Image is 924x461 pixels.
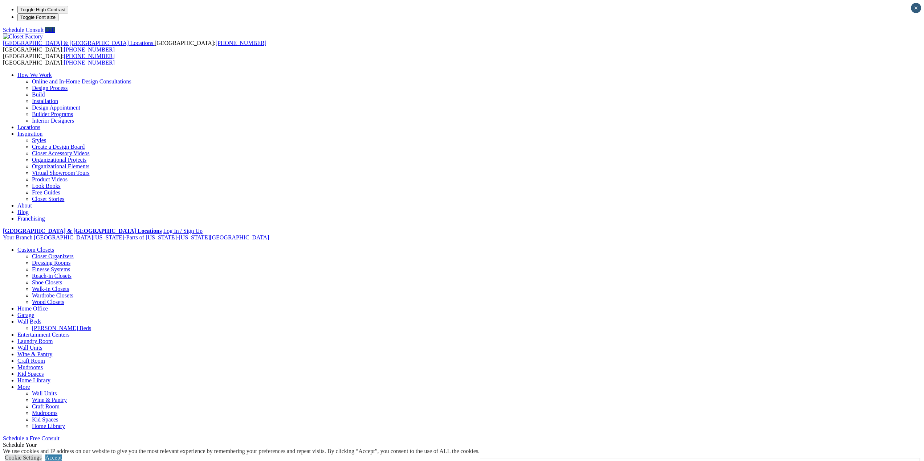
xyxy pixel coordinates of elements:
span: [GEOGRAPHIC_DATA][US_STATE]-Parts of [US_STATE]-[US_STATE][GEOGRAPHIC_DATA] [34,234,269,240]
a: Wall Units [32,390,57,396]
a: Home Library [17,377,50,383]
a: Home Office [17,305,48,312]
a: Call [45,27,55,33]
a: Online and In-Home Design Consultations [32,78,131,85]
a: Laundry Room [17,338,53,344]
span: [GEOGRAPHIC_DATA]: [GEOGRAPHIC_DATA]: [3,53,115,66]
a: Free Guides [32,189,60,195]
a: Mudrooms [17,364,43,370]
a: Look Books [32,183,61,189]
a: Cookie Settings [5,454,42,461]
a: Design Process [32,85,68,91]
a: Closet Organizers [32,253,74,259]
span: Schedule Your [3,442,63,454]
a: Shoe Closets [32,279,62,285]
a: Organizational Projects [32,157,86,163]
img: Closet Factory [3,33,43,40]
a: Builder Programs [32,111,73,117]
a: Wall Beds [17,318,41,325]
a: [GEOGRAPHIC_DATA] & [GEOGRAPHIC_DATA] Locations [3,40,155,46]
a: Blog [17,209,29,215]
span: [GEOGRAPHIC_DATA] & [GEOGRAPHIC_DATA] Locations [3,40,153,46]
button: Toggle Font size [17,13,58,21]
div: We use cookies and IP address on our website to give you the most relevant experience by remember... [3,448,480,454]
a: More menu text will display only on big screen [17,384,30,390]
a: Interior Designers [32,118,74,124]
a: Walk-in Closets [32,286,69,292]
a: Virtual Showroom Tours [32,170,90,176]
a: Inspiration [17,131,42,137]
a: [PHONE_NUMBER] [215,40,266,46]
a: Custom Closets [17,247,54,253]
a: Wall Units [17,345,42,351]
a: Closet Stories [32,196,64,202]
a: Schedule Consult [3,27,44,33]
a: Garage [17,312,34,318]
a: Schedule a Free Consult (opens a dropdown menu) [3,435,60,441]
a: Organizational Elements [32,163,89,169]
a: [PHONE_NUMBER] [64,46,115,53]
a: Dressing Rooms [32,260,70,266]
a: Wine & Pantry [17,351,52,357]
a: Entertainment Centers [17,332,70,338]
a: Log In / Sign Up [163,228,202,234]
a: Franchising [17,215,45,222]
a: Craft Room [17,358,45,364]
button: Toggle High Contrast [17,6,68,13]
a: Design Appointment [32,104,80,111]
a: Wine & Pantry [32,397,67,403]
span: Toggle High Contrast [20,7,65,12]
a: Kid Spaces [32,416,58,423]
a: How We Work [17,72,52,78]
a: Closet Accessory Videos [32,150,90,156]
a: [GEOGRAPHIC_DATA] & [GEOGRAPHIC_DATA] Locations [3,228,162,234]
a: About [17,202,32,209]
a: [PERSON_NAME] Beds [32,325,91,331]
a: Locations [17,124,40,130]
span: [GEOGRAPHIC_DATA]: [GEOGRAPHIC_DATA]: [3,40,266,53]
a: Styles [32,137,46,143]
button: Close [911,3,921,13]
span: Toggle Font size [20,15,56,20]
a: Your Branch [GEOGRAPHIC_DATA][US_STATE]-Parts of [US_STATE]-[US_STATE][GEOGRAPHIC_DATA] [3,234,269,240]
a: Build [32,91,45,98]
a: Finesse Systems [32,266,70,272]
a: Installation [32,98,58,104]
a: Create a Design Board [32,144,85,150]
a: Product Videos [32,176,68,182]
a: Home Library [32,423,65,429]
a: Wardrobe Closets [32,292,73,299]
span: Your Branch [3,234,32,240]
a: Reach-in Closets [32,273,72,279]
a: Kid Spaces [17,371,44,377]
a: Craft Room [32,403,60,409]
a: [PHONE_NUMBER] [64,59,115,66]
a: Wood Closets [32,299,64,305]
a: Accept [45,454,62,461]
a: Mudrooms [32,410,57,416]
a: [PHONE_NUMBER] [64,53,115,59]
